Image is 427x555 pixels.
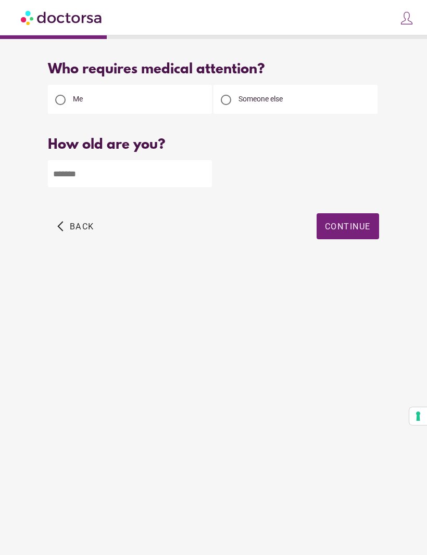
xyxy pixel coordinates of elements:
img: icons8-customer-100.png [399,11,414,25]
div: Who requires medical attention? [48,62,379,78]
div: How old are you? [48,137,379,153]
span: Someone else [238,95,283,103]
img: Doctorsa.com [21,6,103,29]
button: arrow_back_ios Back [53,213,98,239]
span: Back [70,222,94,231]
span: Continue [325,222,371,231]
button: Your consent preferences for tracking technologies [409,407,427,425]
span: Me [73,95,83,103]
button: Continue [317,213,379,239]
